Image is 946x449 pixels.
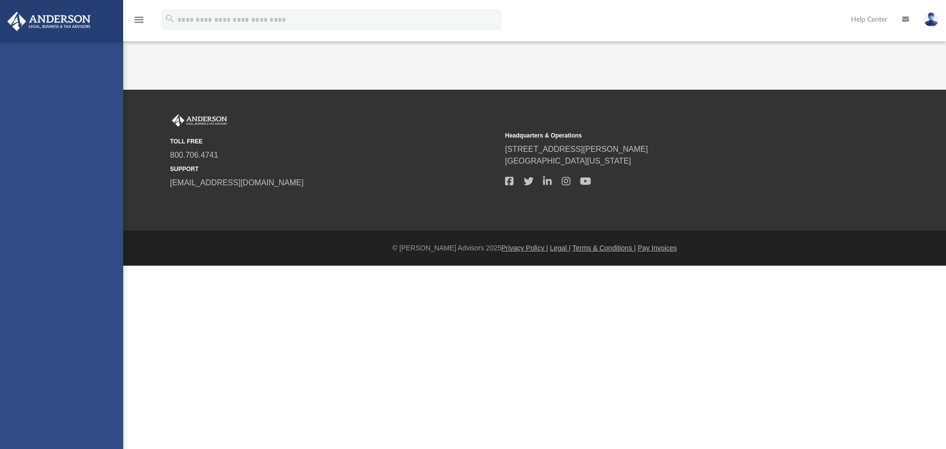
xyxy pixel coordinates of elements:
a: Pay Invoices [638,244,676,252]
i: search [165,13,175,24]
small: SUPPORT [170,165,498,173]
a: Privacy Policy | [502,244,548,252]
small: Headquarters & Operations [505,131,833,140]
a: [EMAIL_ADDRESS][DOMAIN_NAME] [170,178,304,187]
a: 800.706.4741 [170,151,218,159]
i: menu [133,14,145,26]
img: User Pic [924,12,939,27]
div: © [PERSON_NAME] Advisors 2025 [123,243,946,253]
a: Legal | [550,244,571,252]
a: [GEOGRAPHIC_DATA][US_STATE] [505,157,631,165]
a: [STREET_ADDRESS][PERSON_NAME] [505,145,648,153]
a: Terms & Conditions | [573,244,636,252]
img: Anderson Advisors Platinum Portal [4,12,94,31]
img: Anderson Advisors Platinum Portal [170,114,229,127]
a: menu [133,19,145,26]
small: TOLL FREE [170,137,498,146]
